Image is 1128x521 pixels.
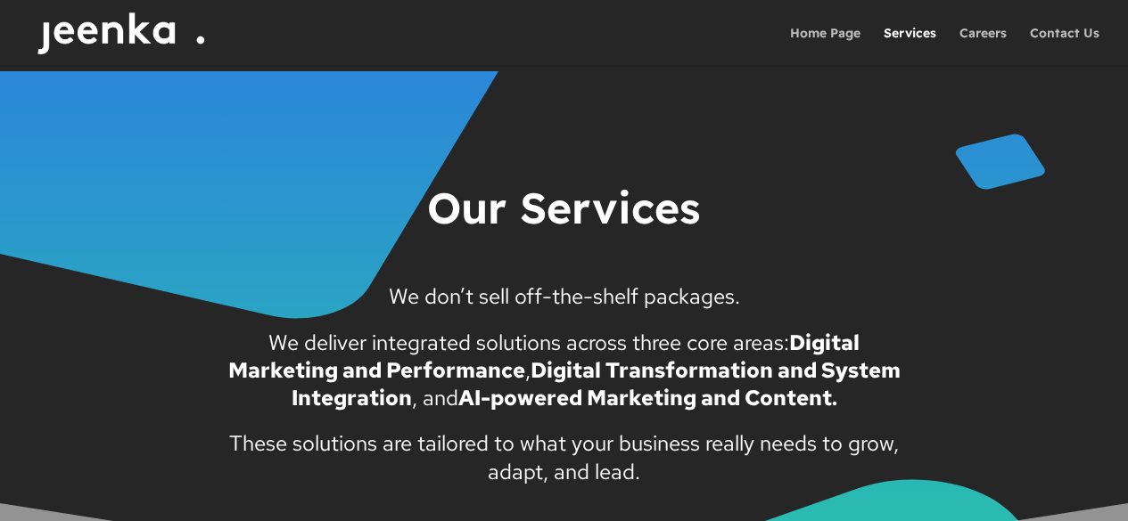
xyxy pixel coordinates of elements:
[884,27,936,66] a: Services
[217,282,912,328] p: We don’t sell off-the-shelf packages.
[458,384,837,411] strong: AI-powered Marketing and Content.
[790,27,860,66] a: Home Page
[228,329,860,384] strong: Digital Marketing and Performance
[217,429,912,484] p: These solutions are tailored to what your business really needs to grow, adapt, and lead.
[217,329,912,430] p: We deliver integrated solutions across three core areas: , , and
[292,356,901,411] strong: Digital Transformation and System Integration
[959,27,1007,66] a: Careers
[1030,27,1099,66] a: Contact Us
[217,178,912,282] h1: Our Services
